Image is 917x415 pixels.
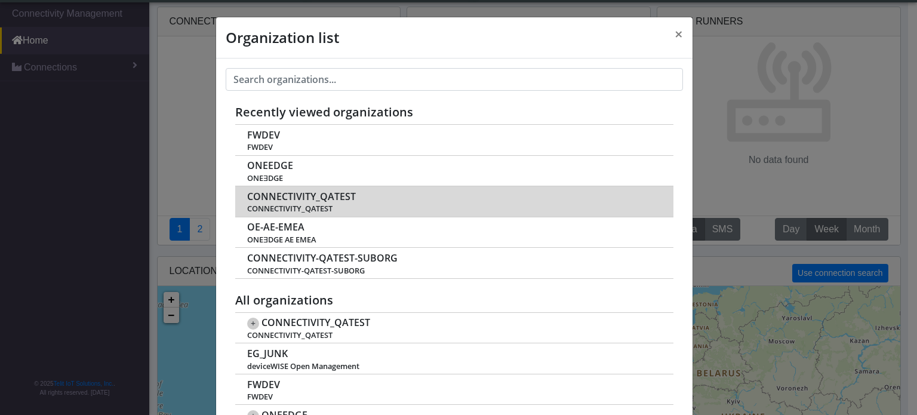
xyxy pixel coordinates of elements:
h5: Recently viewed organizations [235,105,673,119]
span: × [675,24,683,44]
span: FWDEV [247,130,280,141]
span: + [247,318,259,330]
h5: All organizations [235,293,673,308]
span: FWDEV [247,143,660,152]
span: CONNECTIVITY_QATEST [247,331,660,340]
span: CONNECTIVITY-QATEST-SUBORG [247,253,398,264]
span: EG_JUNK [247,348,288,359]
span: CONNECTIVITY_QATEST [247,191,356,202]
span: CONNECTIVITY-QATEST-SUBORG [247,266,660,275]
span: FWDEV [247,392,660,401]
span: ONEƎDGE [247,174,660,183]
input: Search organizations... [226,68,683,91]
span: ONEEDGE [247,160,293,171]
h4: Organization list [226,27,339,48]
span: CONNECTIVITY_QATEST [261,317,370,328]
span: FWDEV [247,379,280,391]
span: ONEƎDGE AE EMEA [247,235,660,244]
span: CONNECTIVITY_QATEST [247,204,660,213]
span: OE-AE-EMEA [247,222,304,233]
span: deviceWISE Open Management [247,362,660,371]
